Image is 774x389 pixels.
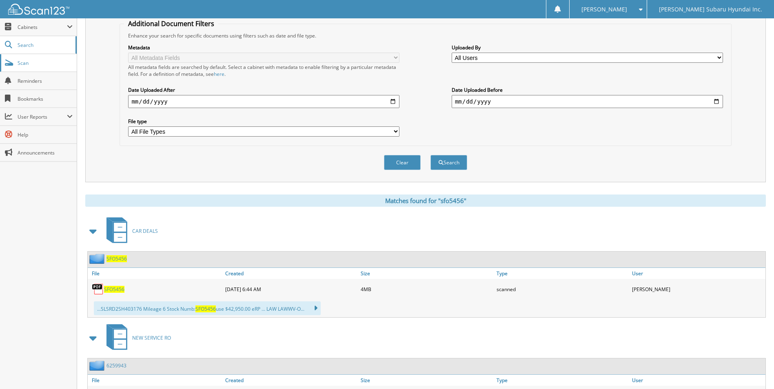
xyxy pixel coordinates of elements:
[359,281,494,297] div: 4MB
[430,155,467,170] button: Search
[495,281,630,297] div: scanned
[630,281,765,297] div: [PERSON_NAME]
[128,95,399,108] input: start
[223,375,359,386] a: Created
[18,42,71,49] span: Search
[124,19,218,28] legend: Additional Document Filters
[89,360,106,371] img: folder2.png
[384,155,421,170] button: Clear
[18,113,67,120] span: User Reports
[128,118,399,125] label: File type
[92,283,104,295] img: PDF.png
[128,86,399,93] label: Date Uploaded After
[452,95,723,108] input: end
[495,375,630,386] a: Type
[18,77,73,84] span: Reminders
[359,375,494,386] a: Size
[630,375,765,386] a: User
[452,86,723,93] label: Date Uploaded Before
[85,194,766,207] div: Matches found for "sfo5456"
[132,228,158,234] span: CAR DEALS
[18,149,73,156] span: Announcements
[581,7,627,12] span: [PERSON_NAME]
[88,375,223,386] a: File
[452,44,723,51] label: Uploaded By
[18,131,73,138] span: Help
[102,215,158,247] a: CAR DEALS
[359,268,494,279] a: Size
[124,32,727,39] div: Enhance your search for specific documents using filters such as date and file type.
[89,254,106,264] img: folder2.png
[104,286,124,293] a: SFO5456
[106,255,127,262] a: SFO5456
[18,60,73,66] span: Scan
[132,334,171,341] span: NEW SERVICE RO
[102,322,171,354] a: NEW SERVICE RO
[94,301,321,315] div: ...SLSRD2SH403176 Mileage 6 Stock Numb: use $42,950.00 eRP ... LAW LAWWV-O...
[223,281,359,297] div: [DATE] 6:44 AM
[128,64,399,77] div: All metadata fields are searched by default. Select a cabinet with metadata to enable filtering b...
[8,4,69,15] img: scan123-logo-white.svg
[659,7,762,12] span: [PERSON_NAME] Subaru Hyundai Inc.
[495,268,630,279] a: Type
[128,44,399,51] label: Metadata
[630,268,765,279] a: User
[106,362,126,369] a: 6259943
[223,268,359,279] a: Created
[18,24,67,31] span: Cabinets
[195,305,216,312] span: SFO5456
[214,71,224,77] a: here
[733,350,774,389] iframe: Chat Widget
[88,268,223,279] a: File
[18,95,73,102] span: Bookmarks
